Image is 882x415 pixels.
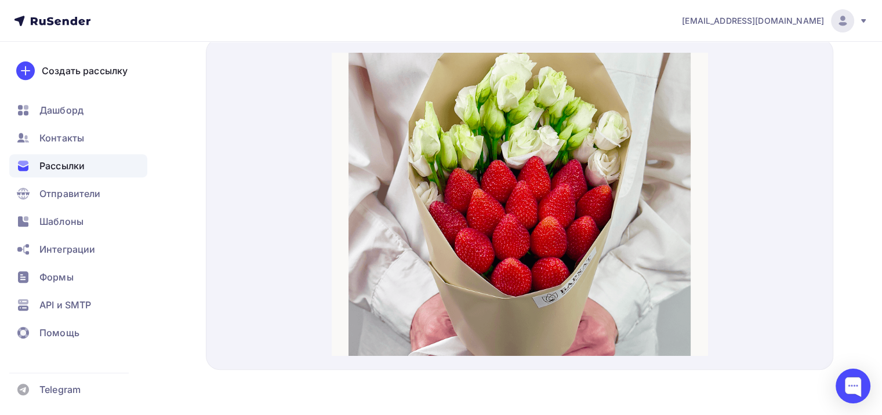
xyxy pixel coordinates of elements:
[39,242,95,256] span: Интеграции
[39,270,74,284] span: Формы
[9,154,147,177] a: Рассылки
[39,214,84,228] span: Шаблоны
[682,9,868,32] a: [EMAIL_ADDRESS][DOMAIN_NAME]
[9,99,147,122] a: Дашборд
[39,131,84,145] span: Контакты
[39,187,101,201] span: Отправители
[39,326,79,340] span: Помощь
[39,298,91,312] span: API и SMTP
[9,265,147,289] a: Формы
[39,383,81,396] span: Telegram
[9,210,147,233] a: Шаблоны
[39,103,84,117] span: Дашборд
[39,159,85,173] span: Рассылки
[9,182,147,205] a: Отправители
[42,64,128,78] div: Создать рассылку
[9,126,147,150] a: Контакты
[682,15,824,27] span: [EMAIL_ADDRESS][DOMAIN_NAME]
